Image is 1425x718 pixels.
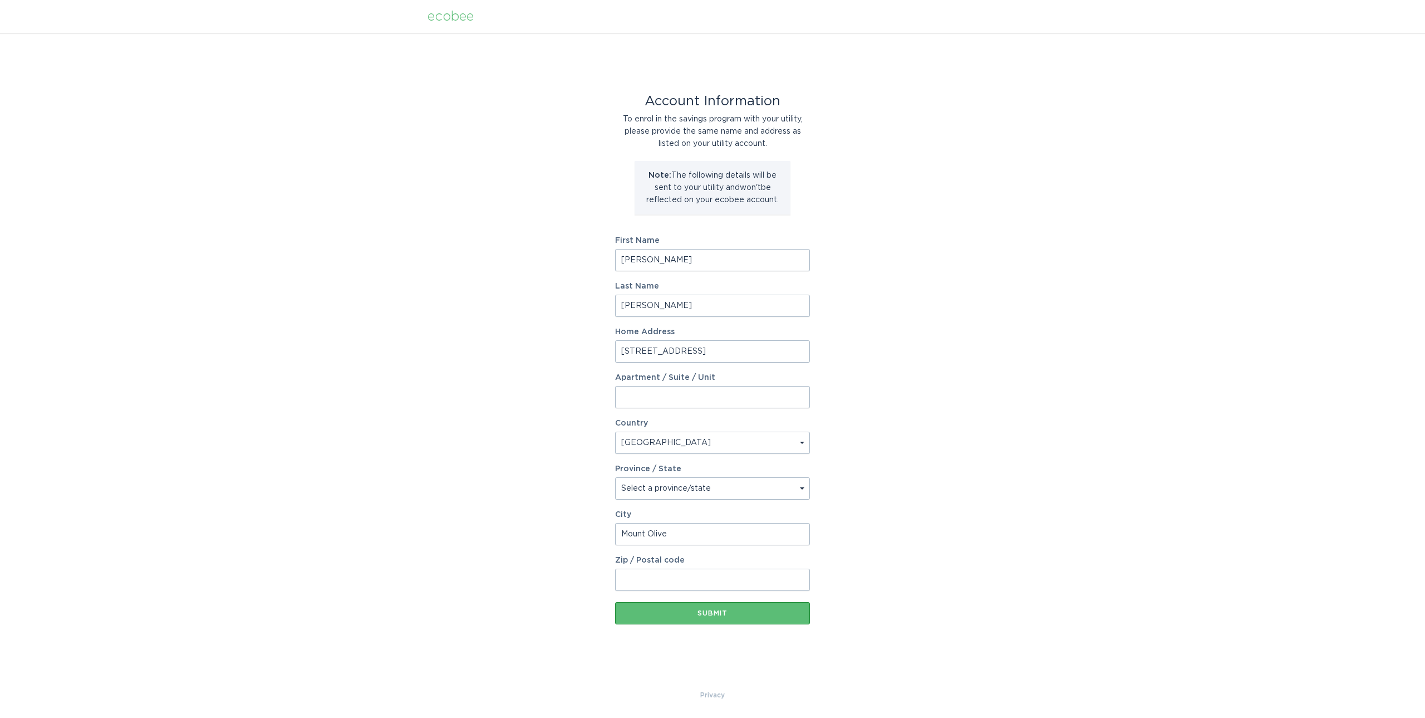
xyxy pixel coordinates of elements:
[615,328,810,336] label: Home Address
[615,419,648,427] label: Country
[615,374,810,382] label: Apartment / Suite / Unit
[615,602,810,624] button: Submit
[615,556,810,564] label: Zip / Postal code
[615,95,810,108] div: Account Information
[700,689,725,701] a: Privacy Policy & Terms of Use
[648,172,671,179] strong: Note:
[615,282,810,290] label: Last Name
[427,11,474,23] div: ecobee
[615,511,810,519] label: City
[615,237,810,245] label: First Name
[643,169,782,206] p: The following details will be sent to your utility and won't be reflected on your ecobee account.
[615,113,810,150] div: To enrol in the savings program with your utility, please provide the same name and address as li...
[615,465,681,473] label: Province / State
[621,610,804,617] div: Submit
